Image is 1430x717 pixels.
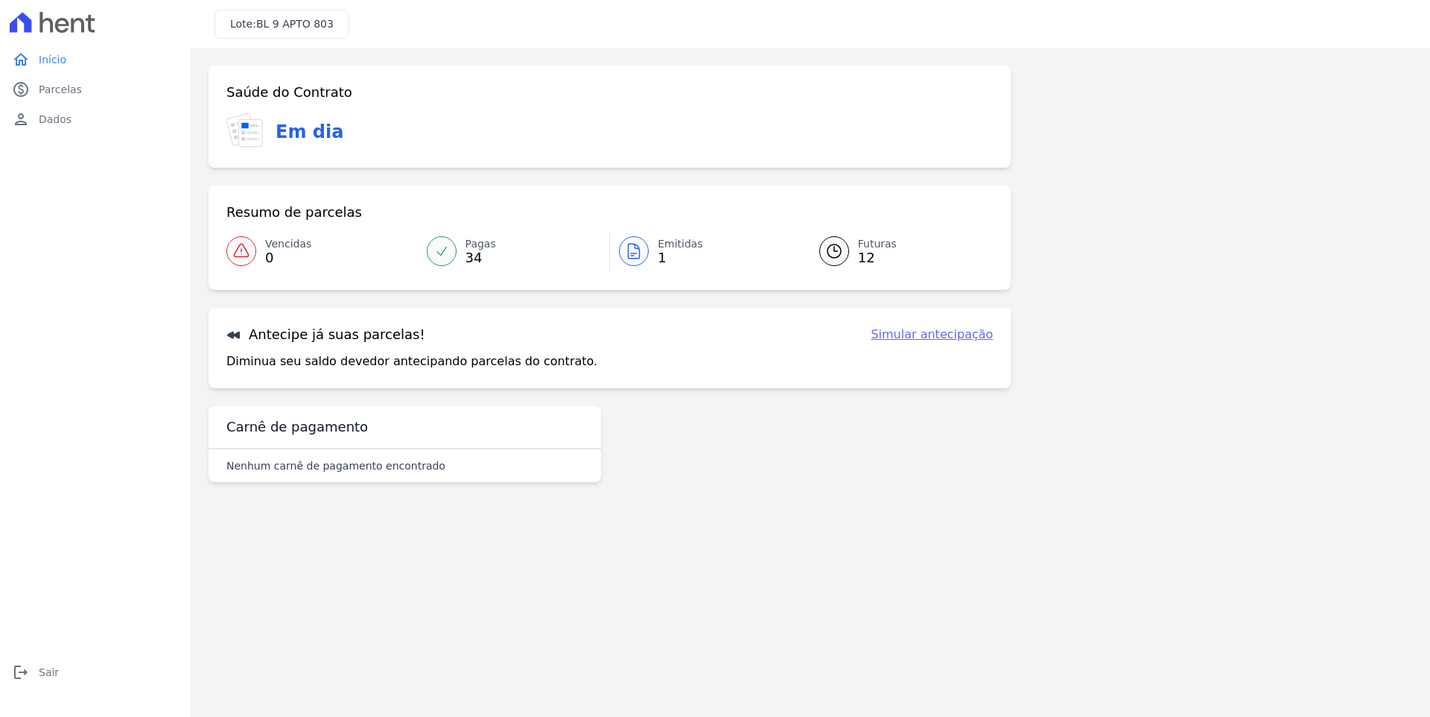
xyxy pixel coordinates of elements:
[12,80,30,98] i: paid
[12,51,30,69] i: home
[871,326,993,344] a: Simular antecipação
[658,236,703,252] span: Emitidas
[226,326,425,344] h3: Antecipe já suas parcelas!
[226,353,597,370] p: Diminua seu saldo devedor antecipando parcelas do contrato.
[230,16,334,32] h3: Lote:
[610,230,801,272] a: Emitidas 1
[226,203,362,221] h3: Resumo de parcelas
[6,45,185,75] a: homeInício
[39,665,59,680] span: Sair
[658,252,703,264] span: 1
[276,119,343,145] h3: Em dia
[12,110,30,128] i: person
[265,236,311,252] span: Vencidas
[858,252,897,264] span: 12
[6,657,185,687] a: logoutSair
[39,52,66,67] span: Início
[418,230,610,272] a: Pagas 34
[226,418,368,436] h3: Carnê de pagamento
[226,83,352,101] h3: Saúde do Contrato
[465,252,496,264] span: 34
[858,236,897,252] span: Futuras
[256,18,334,30] span: BL 9 APTO 803
[801,230,994,272] a: Futuras 12
[6,104,185,134] a: personDados
[6,75,185,104] a: paidParcelas
[265,252,311,264] span: 0
[226,230,418,272] a: Vencidas 0
[465,236,496,252] span: Pagas
[12,663,30,681] i: logout
[226,458,445,473] p: Nenhum carnê de pagamento encontrado
[39,112,71,127] span: Dados
[39,82,82,97] span: Parcelas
